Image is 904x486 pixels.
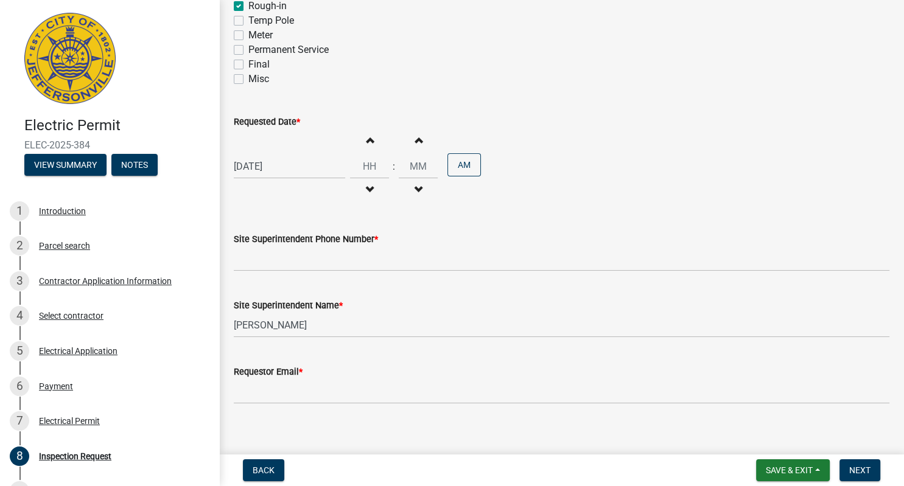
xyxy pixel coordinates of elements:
[39,207,86,215] div: Introduction
[10,236,29,255] div: 2
[24,154,107,176] button: View Summary
[234,235,378,244] label: Site Superintendent Phone Number
[10,411,29,431] div: 7
[756,459,830,481] button: Save & Exit
[248,72,269,86] label: Misc
[234,302,343,310] label: Site Superintendent Name
[39,417,100,425] div: Electrical Permit
[39,347,117,355] div: Electrical Application
[39,277,172,285] div: Contractor Application Information
[24,139,195,151] span: ELEC-2025-384
[39,241,90,250] div: Parcel search
[839,459,880,481] button: Next
[10,377,29,396] div: 6
[389,159,399,174] div: :
[39,382,73,391] div: Payment
[399,154,438,179] input: Minutes
[766,465,813,475] span: Save & Exit
[24,117,209,134] h4: Electric Permit
[248,28,273,43] label: Meter
[248,43,329,57] label: Permanent Service
[10,306,29,325] div: 4
[253,465,275,475] span: Back
[24,161,107,170] wm-modal-confirm: Summary
[10,201,29,221] div: 1
[10,271,29,291] div: 3
[10,446,29,466] div: 8
[243,459,284,481] button: Back
[447,153,481,176] button: AM
[39,311,103,320] div: Select contractor
[350,154,389,179] input: Hours
[234,118,300,127] label: Requested Date
[39,452,111,460] div: Inspection Request
[24,13,116,104] img: City of Jeffersonville, Indiana
[111,154,158,176] button: Notes
[111,161,158,170] wm-modal-confirm: Notes
[234,368,303,377] label: Requestor Email
[248,13,294,28] label: Temp Pole
[10,341,29,361] div: 5
[248,57,270,72] label: Final
[234,154,345,179] input: mm/dd/yyyy
[849,465,871,475] span: Next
